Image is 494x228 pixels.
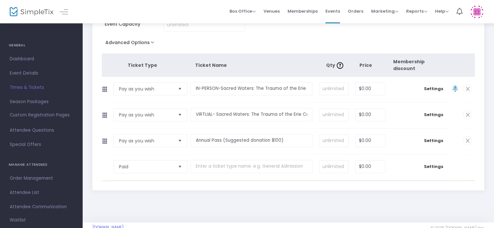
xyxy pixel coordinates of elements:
[229,8,256,14] span: Box Office
[371,8,398,14] span: Marketing
[264,3,280,19] span: Venues
[102,38,160,50] button: Advanced Options
[288,3,318,19] span: Memberships
[175,135,184,147] button: Select
[191,108,312,121] input: Enter a ticket type name. e.g. General Admission
[356,135,385,147] input: Price
[10,83,73,92] span: Times & Tickets
[10,69,73,78] span: Event Details
[359,62,372,68] span: Price
[319,161,348,173] input: unlimited
[356,109,385,121] input: Price
[175,83,184,95] button: Select
[119,138,173,144] span: Pay as you wish
[175,109,184,121] button: Select
[10,174,73,183] span: Order Management
[393,58,425,72] span: Membership discount
[191,134,312,147] input: Enter a ticket type name. e.g. General Admission
[356,161,385,173] input: Price
[356,83,385,95] input: Price
[10,126,73,135] span: Attendee Questions
[420,86,447,92] span: Settings
[195,62,227,68] span: Ticket Name
[119,163,173,170] span: Paid
[337,62,343,69] img: question-mark
[119,86,173,92] span: Pay as you wish
[406,8,427,14] span: Reports
[435,8,449,14] span: Help
[420,138,447,144] span: Settings
[175,161,184,173] button: Select
[9,39,74,52] h4: GENERAL
[10,217,26,223] span: Waitlist
[325,3,340,19] span: Events
[9,158,74,171] h4: MANAGE ATTENDEES
[326,62,345,68] span: Qty
[10,188,73,197] span: Attendee List
[10,112,70,118] span: Custom Registration Pages
[420,112,447,118] span: Settings
[10,55,73,63] span: Dashboard
[10,98,73,106] span: Season Packages
[348,3,363,19] span: Orders
[128,62,157,68] span: Ticket Type
[10,140,73,149] span: Special Offers
[319,83,348,95] input: unlimited
[191,82,312,95] input: Enter a ticket type name. e.g. General Admission
[319,109,348,121] input: unlimited
[119,112,173,118] span: Pay as you wish
[191,160,312,173] input: Enter a ticket type name. e.g. General Admission
[10,203,73,211] span: Attendee Communication
[420,163,447,170] span: Settings
[319,135,348,147] input: unlimited
[164,19,245,31] input: unlimited
[105,21,163,28] span: Event Capacity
